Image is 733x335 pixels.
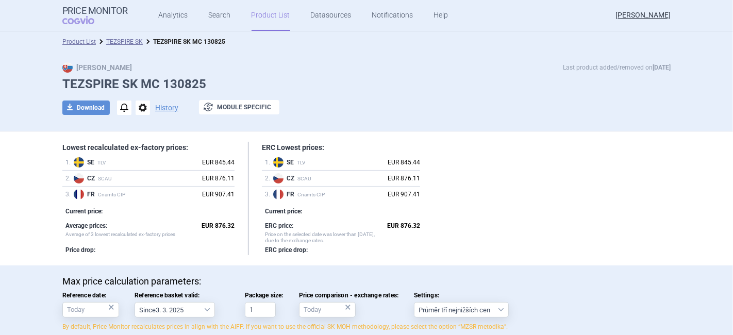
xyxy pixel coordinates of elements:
span: Cnamts CIP [287,191,382,198]
strong: FR [287,191,296,198]
li: TEZSPIRE SK MC 130825 [143,37,225,47]
button: Download [62,100,110,115]
strong: EUR 876.32 [202,222,235,229]
strong: Price drop: [65,246,95,254]
input: Price comparison - exchange rates:× [299,302,356,317]
div: EUR 845.44 [202,157,235,167]
div: × [108,301,114,313]
a: Product List [62,38,96,45]
input: Package size: [245,302,276,317]
span: Package size: [245,292,284,299]
strong: Current price: [65,208,103,215]
img: Czech Republic [74,173,84,183]
span: 2 . [265,173,273,183]
button: History [155,104,178,111]
strong: Price Monitor [62,6,128,16]
img: Sweden [74,157,84,167]
strong: Current price: [265,208,302,215]
div: EUR 845.44 [388,157,420,167]
div: × [345,301,351,313]
strong: Average prices: [65,222,107,229]
p: By default, Price Monitor recalculates prices in align with the AIFP. If you want to use the offi... [62,323,671,331]
span: Settings: [414,292,509,299]
img: Czech Republic [273,173,284,183]
select: Settings: [414,302,509,317]
span: 1 . [65,157,74,167]
img: France [273,189,284,199]
small: Price on the selected date was lower than [DATE], due to the exchange rates. [265,231,382,244]
span: TLV [87,159,197,166]
a: TEZSPIRE SK [106,38,143,45]
span: Cnamts CIP [87,191,197,198]
li: Product List [62,37,96,47]
strong: [DATE] [653,64,671,71]
strong: SE [287,159,296,166]
span: SCAU [87,175,197,182]
div: EUR 876.11 [388,173,420,183]
p: Max price calculation parameters: [62,276,671,287]
strong: FR [87,191,97,198]
li: TEZSPIRE SK [96,37,143,47]
p: Last product added/removed on [563,62,671,73]
strong: TEZSPIRE SK MC 130825 [153,38,225,45]
button: Module specific [199,100,279,114]
span: SCAU [287,175,382,182]
img: France [74,189,84,199]
img: SK [62,62,73,73]
strong: ERC price drop: [265,246,308,254]
span: COGVIO [62,16,109,24]
strong: SE [87,159,96,166]
span: Reference basket valid: [135,292,229,299]
strong: EUR 876.32 [387,222,420,229]
strong: [PERSON_NAME] [62,63,132,72]
input: Reference date:× [62,302,119,317]
a: Price MonitorCOGVIO [62,6,128,25]
small: Average of 3 lowest recalculated ex-factory prices [65,231,196,244]
strong: ERC price: [265,222,293,229]
span: TLV [287,159,382,166]
span: Price comparison - exchange rates: [299,292,399,299]
strong: CZ [87,175,97,182]
span: Reference date: [62,292,119,299]
div: EUR 907.41 [202,189,235,199]
h1: TEZSPIRE SK MC 130825 [62,77,671,92]
strong: CZ [287,175,296,182]
span: 1 . [265,157,273,167]
span: 2 . [65,173,74,183]
select: Reference basket valid: [135,302,215,317]
div: EUR 907.41 [388,189,420,199]
img: Sweden [273,157,284,167]
h1: Lowest recalculated ex-factory prices: [62,143,235,152]
div: EUR 876.11 [202,173,235,183]
h1: ERC Lowest prices: [262,143,420,152]
span: 3 . [65,189,74,199]
span: 3 . [265,189,273,199]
